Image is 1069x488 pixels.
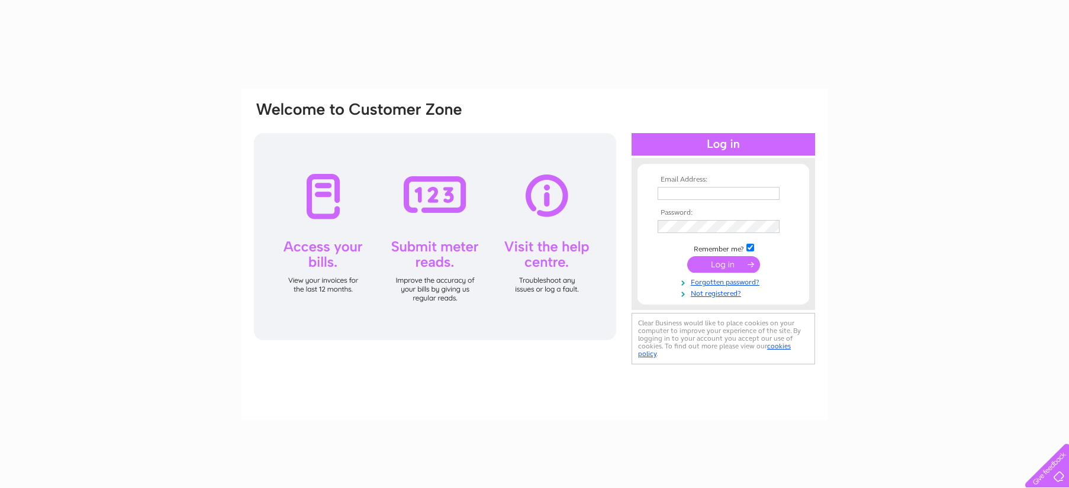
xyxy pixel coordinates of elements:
[655,209,792,217] th: Password:
[658,287,792,298] a: Not registered?
[655,242,792,254] td: Remember me?
[687,256,760,273] input: Submit
[655,176,792,184] th: Email Address:
[658,276,792,287] a: Forgotten password?
[638,342,791,358] a: cookies policy
[632,313,815,364] div: Clear Business would like to place cookies on your computer to improve your experience of the sit...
